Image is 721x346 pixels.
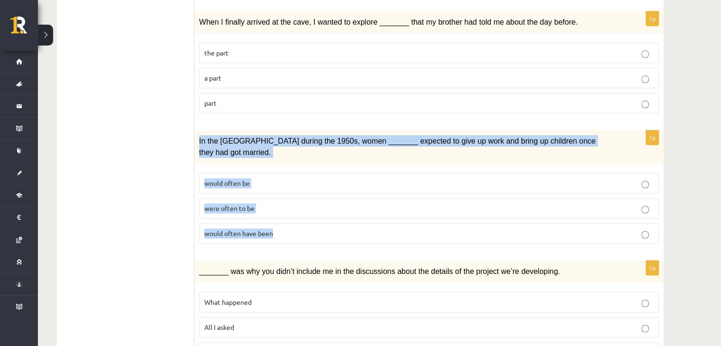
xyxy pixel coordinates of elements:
input: were often to be [641,206,649,213]
span: a part [204,73,221,82]
span: would often be [204,179,250,187]
input: All I asked [641,325,649,332]
input: a part [641,75,649,83]
span: were often to be [204,204,255,212]
span: What happened [204,298,252,306]
p: 1p [646,260,659,275]
span: When I finally arrived at the cave, I wanted to explore _______ that my brother had told me about... [199,18,578,26]
input: part [641,100,649,108]
span: In the [GEOGRAPHIC_DATA] during the 1950s, women _______ expected to give up work and bring up ch... [199,137,595,156]
input: What happened [641,300,649,307]
input: would often have been [641,231,649,238]
input: the part [641,50,649,58]
p: 1p [646,130,659,145]
span: part [204,99,217,107]
span: All I asked [204,323,234,331]
p: 1p [646,11,659,26]
span: the part [204,48,228,57]
input: would often be [641,181,649,188]
span: _______ was why you didn’t include me in the discussions about the details of the project we’re d... [199,267,560,275]
a: Rīgas 1. Tālmācības vidusskola [10,17,38,40]
span: would often have been [204,229,273,237]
